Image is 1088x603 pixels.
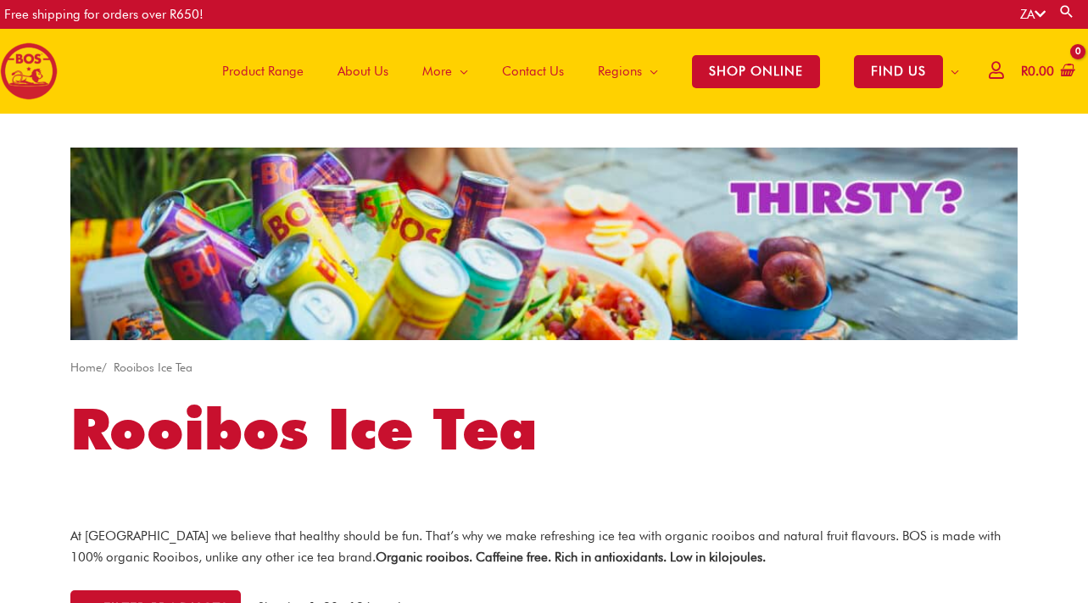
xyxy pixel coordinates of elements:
a: ZA [1020,7,1046,22]
a: About Us [321,29,405,114]
a: More [405,29,485,114]
span: R [1021,64,1028,79]
strong: Organic rooibos. Caffeine free. Rich in antioxidants. Low in kilojoules. [376,550,766,565]
bdi: 0.00 [1021,64,1054,79]
nav: Breadcrumb [70,357,1018,378]
span: FIND US [854,55,943,88]
span: Product Range [222,46,304,97]
nav: Site Navigation [192,29,976,114]
a: Search button [1058,3,1075,20]
span: Regions [598,46,642,97]
h1: Rooibos Ice Tea [70,389,1018,469]
a: Home [70,360,102,374]
span: More [422,46,452,97]
a: Product Range [205,29,321,114]
a: Regions [581,29,675,114]
p: At [GEOGRAPHIC_DATA] we believe that healthy should be fun. That’s why we make refreshing ice tea... [70,526,1018,568]
a: SHOP ONLINE [675,29,837,114]
span: About Us [338,46,388,97]
a: Contact Us [485,29,581,114]
a: View Shopping Cart, empty [1018,53,1075,91]
span: SHOP ONLINE [692,55,820,88]
span: Contact Us [502,46,564,97]
img: screenshot [70,148,1018,340]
